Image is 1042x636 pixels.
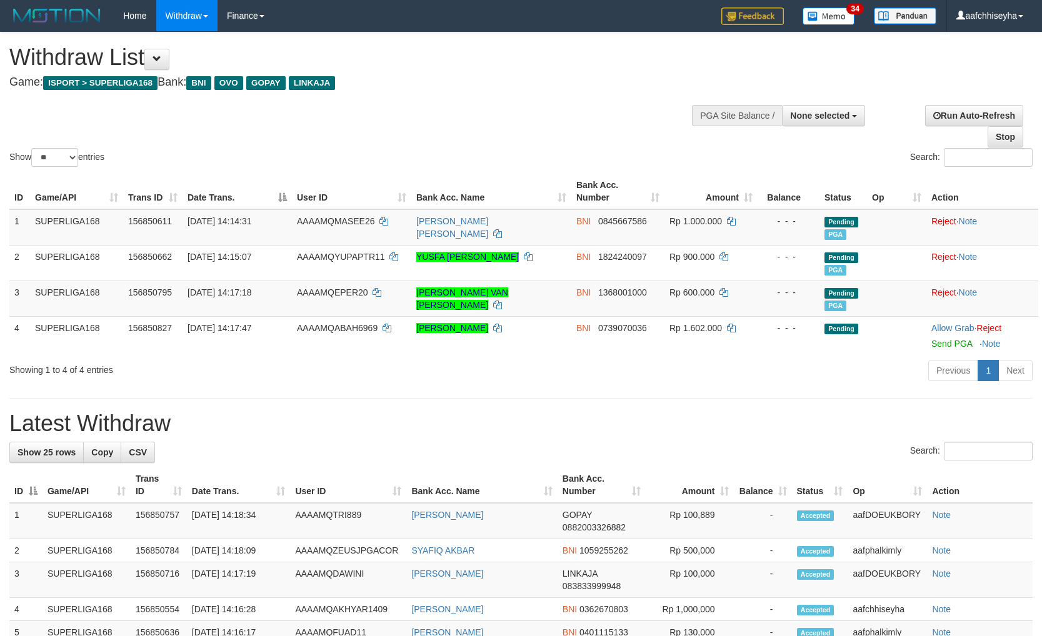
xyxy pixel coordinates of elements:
a: Show 25 rows [9,442,84,463]
td: [DATE] 14:16:28 [187,598,291,621]
span: 156850795 [128,287,172,297]
th: Game/API: activate to sort column ascending [30,174,123,209]
span: 34 [846,3,863,14]
a: Reject [931,216,956,226]
span: Accepted [797,605,834,615]
td: 4 [9,316,30,355]
span: BNI [576,252,591,262]
td: SUPERLIGA168 [43,503,131,539]
a: Copy [83,442,121,463]
a: Note [982,339,1001,349]
img: panduan.png [874,7,936,24]
th: Op: activate to sort column ascending [867,174,926,209]
a: [PERSON_NAME] [411,604,483,614]
th: User ID: activate to sort column ascending [292,174,411,209]
span: Copy 1368001000 to clipboard [598,287,647,297]
span: Copy [91,447,113,457]
td: AAAAMQDAWINI [290,562,406,598]
td: 1 [9,503,43,539]
span: Copy 0845667586 to clipboard [598,216,647,226]
a: [PERSON_NAME] [411,569,483,579]
th: Balance [758,174,819,209]
span: [DATE] 14:17:47 [188,323,251,333]
td: aafDOEUKBORY [848,562,927,598]
td: Rp 100,889 [646,503,734,539]
span: 156850662 [128,252,172,262]
td: SUPERLIGA168 [30,281,123,316]
span: Marked by aafchhiseyha [824,301,846,311]
span: Copy 083833999948 to clipboard [563,581,621,591]
td: SUPERLIGA168 [43,562,131,598]
th: Game/API: activate to sort column ascending [43,467,131,503]
th: Bank Acc. Name: activate to sort column ascending [411,174,571,209]
span: Copy 0362670803 to clipboard [579,604,628,614]
a: [PERSON_NAME] [PERSON_NAME] [416,216,488,239]
td: SUPERLIGA168 [30,209,123,246]
span: Copy 0882003326882 to clipboard [563,522,626,532]
span: 156850611 [128,216,172,226]
th: Date Trans.: activate to sort column ascending [187,467,291,503]
span: 156850827 [128,323,172,333]
td: 156850757 [131,503,187,539]
th: Date Trans.: activate to sort column descending [183,174,292,209]
a: [PERSON_NAME] VAN [PERSON_NAME] [416,287,508,310]
span: OVO [214,76,243,90]
span: AAAAMQMASEE26 [297,216,375,226]
th: Action [926,174,1038,209]
span: BNI [186,76,211,90]
span: None selected [790,111,849,121]
td: aafchhiseyha [848,598,927,621]
span: Copy 1824240097 to clipboard [598,252,647,262]
span: LINKAJA [289,76,336,90]
td: · [926,316,1038,355]
td: 156850716 [131,562,187,598]
td: 3 [9,281,30,316]
input: Search: [944,442,1033,460]
a: Note [959,287,978,297]
span: BNI [576,323,591,333]
th: Action [927,467,1033,503]
td: [DATE] 14:18:34 [187,503,291,539]
td: 2 [9,245,30,281]
td: 2 [9,539,43,562]
label: Show entries [9,148,104,167]
td: · [926,245,1038,281]
td: 156850784 [131,539,187,562]
td: 1 [9,209,30,246]
td: Rp 1,000,000 [646,598,734,621]
th: ID: activate to sort column descending [9,467,43,503]
a: Note [932,510,951,520]
span: Copy 0739070036 to clipboard [598,323,647,333]
span: [DATE] 14:15:07 [188,252,251,262]
th: Balance: activate to sort column ascending [734,467,792,503]
th: Bank Acc. Number: activate to sort column ascending [558,467,646,503]
a: Note [959,252,978,262]
td: · [926,281,1038,316]
td: AAAAMQAKHYAR1409 [290,598,406,621]
h4: Game: Bank: [9,76,682,89]
span: CSV [129,447,147,457]
a: Note [932,545,951,555]
span: Pending [824,252,858,263]
th: Trans ID: activate to sort column ascending [131,467,187,503]
a: Allow Grab [931,323,974,333]
a: Previous [928,360,978,381]
td: AAAAMQTRI889 [290,503,406,539]
select: Showentries [31,148,78,167]
th: Op: activate to sort column ascending [848,467,927,503]
span: AAAAMQYUPAPTR11 [297,252,385,262]
td: SUPERLIGA168 [43,598,131,621]
a: Note [932,569,951,579]
span: Rp 1.000.000 [669,216,722,226]
a: Reject [976,323,1001,333]
td: SUPERLIGA168 [30,245,123,281]
td: 3 [9,562,43,598]
td: aafDOEUKBORY [848,503,927,539]
td: Rp 100,000 [646,562,734,598]
span: AAAAMQABAH6969 [297,323,378,333]
label: Search: [910,442,1033,460]
span: Rp 600.000 [669,287,714,297]
a: Next [998,360,1033,381]
a: 1 [978,360,999,381]
a: YUSFA [PERSON_NAME] [416,252,519,262]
